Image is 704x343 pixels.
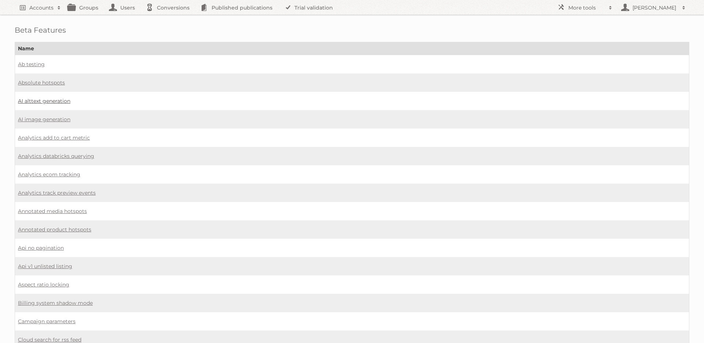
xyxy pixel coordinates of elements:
[18,318,76,325] a: Campaign parameters
[18,263,72,270] a: Api v1 unlisted listing
[18,171,80,178] a: Analytics ecom tracking
[15,42,689,55] th: Name
[18,245,64,251] a: Api no pagination
[18,336,81,343] a: Cloud search for rss feed
[18,134,90,141] a: Analytics add to cart metric
[568,4,605,11] h2: More tools
[18,208,87,214] a: Annotated media hotspots
[18,79,65,86] a: Absolute hotspots
[18,98,70,104] a: AI alttext generation
[18,281,69,288] a: Aspect ratio locking
[18,153,94,159] a: Analytics databricks querying
[18,189,96,196] a: Analytics track preview events
[29,4,54,11] h2: Accounts
[18,300,93,306] a: Billing system shadow mode
[18,116,70,123] a: AI image generation
[18,226,91,233] a: Annotated product hotspots
[18,61,45,68] a: Ab testing
[631,4,678,11] h2: [PERSON_NAME]
[15,26,689,35] h1: Beta Features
